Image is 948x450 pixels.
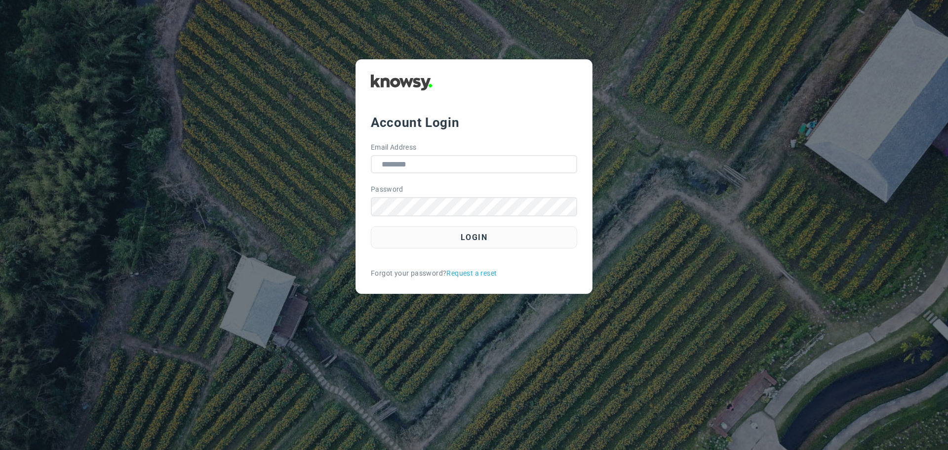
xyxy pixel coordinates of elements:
[371,184,403,195] label: Password
[371,142,417,153] label: Email Address
[446,268,497,279] a: Request a reset
[371,114,577,131] div: Account Login
[371,268,577,279] div: Forgot your password?
[371,226,577,248] button: Login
